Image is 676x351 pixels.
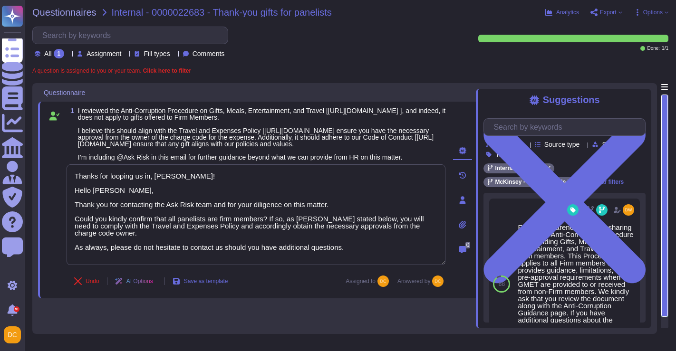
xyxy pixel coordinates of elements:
[78,107,445,161] span: I reviewed the Anti-Corruption Procedure on Gifts, Meals, Entertainment, and Travel [[URL][DOMAIN...
[432,275,444,287] img: user
[4,326,21,343] img: user
[67,272,107,291] button: Undo
[14,306,19,312] div: 9+
[44,89,85,96] span: Questionnaire
[184,278,228,284] span: Save as template
[54,49,65,58] div: 1
[556,9,579,15] span: Analytics
[87,50,121,57] span: Assignment
[67,164,445,265] textarea: Thanks for looping us in, [PERSON_NAME]! Hello [PERSON_NAME], Thank you for contacting the Ask Ri...
[44,50,52,57] span: All
[38,27,228,44] input: Search by keywords
[600,9,617,15] span: Export
[86,278,99,284] span: Undo
[623,204,634,216] img: user
[67,107,74,114] span: 1
[499,281,505,287] span: 88
[662,46,668,51] span: 1 / 1
[126,278,153,284] span: AI Options
[165,272,236,291] button: Save as template
[32,68,191,74] span: A question is assigned to you or your team.
[141,67,191,74] b: Click here to filter
[647,46,660,51] span: Done:
[112,8,332,17] span: Internal - 0000022683 - Thank-you gifts for panelists
[643,9,663,15] span: Options
[465,242,471,248] span: 0
[346,275,394,287] span: Assigned to
[2,324,28,345] button: user
[32,8,97,17] span: Questionnaires
[377,275,389,287] img: user
[144,50,170,57] span: Fill types
[397,278,430,284] span: Answered by
[489,119,645,135] input: Search by keywords
[193,50,225,57] span: Comments
[545,9,579,16] button: Analytics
